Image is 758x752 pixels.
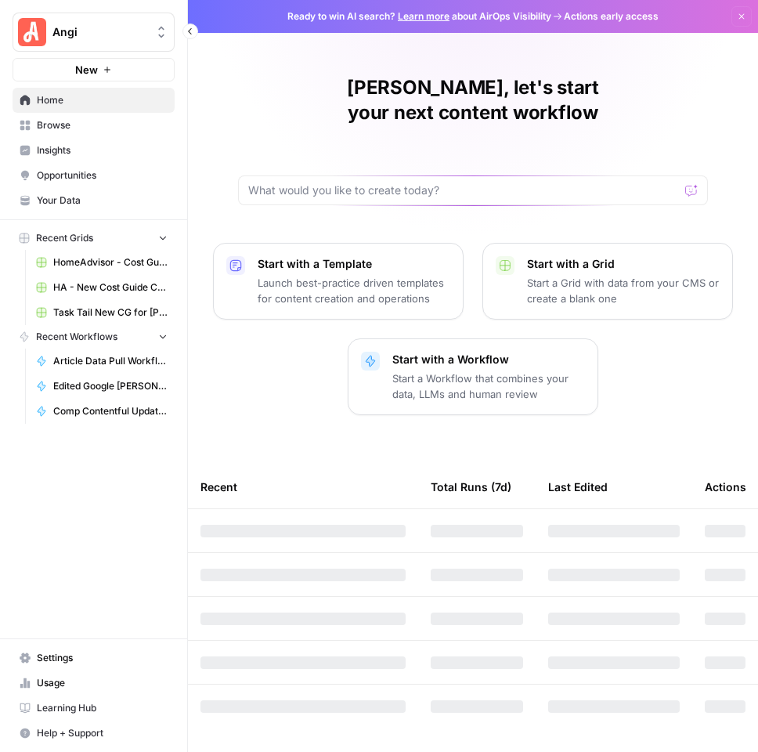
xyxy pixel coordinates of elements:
[13,138,175,163] a: Insights
[37,118,168,132] span: Browse
[287,9,551,23] span: Ready to win AI search? about AirOps Visibility
[37,701,168,715] span: Learning Hub
[37,93,168,107] span: Home
[29,374,175,399] a: Edited Google [PERSON_NAME]
[37,143,168,157] span: Insights
[258,275,450,306] p: Launch best-practice driven templates for content creation and operations
[13,163,175,188] a: Opportunities
[482,243,733,320] button: Start with a GridStart a Grid with data from your CMS or create a blank one
[258,256,450,272] p: Start with a Template
[37,726,168,740] span: Help + Support
[36,231,93,245] span: Recent Grids
[53,280,168,295] span: HA - New Cost Guide Creation Grid
[29,349,175,374] a: Article Data Pull Workflow
[248,183,679,198] input: What would you like to create today?
[548,465,608,508] div: Last Edited
[29,300,175,325] a: Task Tail New CG for [PERSON_NAME] Grid
[398,10,449,22] a: Learn more
[37,193,168,208] span: Your Data
[53,354,168,368] span: Article Data Pull Workflow
[431,465,511,508] div: Total Runs (7d)
[13,325,175,349] button: Recent Workflows
[564,9,659,23] span: Actions early access
[527,256,720,272] p: Start with a Grid
[527,275,720,306] p: Start a Grid with data from your CMS or create a blank one
[392,352,585,367] p: Start with a Workflow
[37,168,168,183] span: Opportunities
[13,696,175,721] a: Learning Hub
[29,250,175,275] a: HomeAdvisor - Cost Guide Updates
[29,399,175,424] a: Comp Contentful Updates
[53,305,168,320] span: Task Tail New CG for [PERSON_NAME] Grid
[53,404,168,418] span: Comp Contentful Updates
[37,676,168,690] span: Usage
[13,113,175,138] a: Browse
[238,75,708,125] h1: [PERSON_NAME], let's start your next content workflow
[13,13,175,52] button: Workspace: Angi
[13,88,175,113] a: Home
[200,465,406,508] div: Recent
[53,255,168,269] span: HomeAdvisor - Cost Guide Updates
[13,645,175,671] a: Settings
[13,58,175,81] button: New
[13,671,175,696] a: Usage
[29,275,175,300] a: HA - New Cost Guide Creation Grid
[52,24,147,40] span: Angi
[348,338,598,415] button: Start with a WorkflowStart a Workflow that combines your data, LLMs and human review
[13,721,175,746] button: Help + Support
[705,465,746,508] div: Actions
[213,243,464,320] button: Start with a TemplateLaunch best-practice driven templates for content creation and operations
[53,379,168,393] span: Edited Google [PERSON_NAME]
[13,188,175,213] a: Your Data
[392,371,585,402] p: Start a Workflow that combines your data, LLMs and human review
[75,62,98,78] span: New
[13,226,175,250] button: Recent Grids
[36,330,117,344] span: Recent Workflows
[37,651,168,665] span: Settings
[18,18,46,46] img: Angi Logo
